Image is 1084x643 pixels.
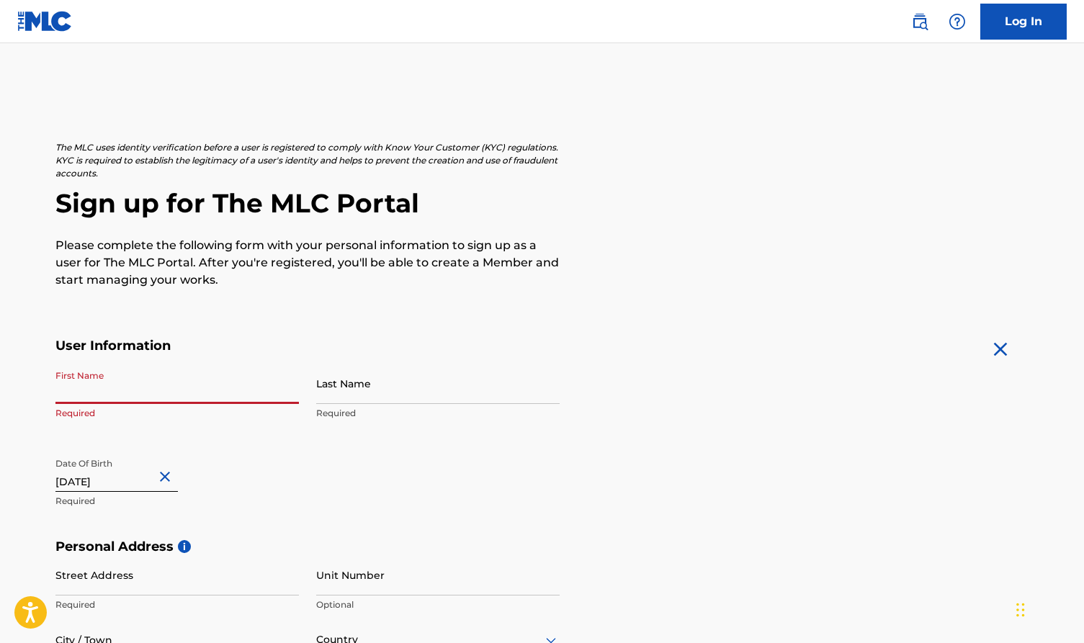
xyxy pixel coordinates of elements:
p: Please complete the following form with your personal information to sign up as a user for The ML... [55,237,560,289]
p: Required [55,598,299,611]
h5: Personal Address [55,539,1029,555]
img: MLC Logo [17,11,73,32]
p: Required [316,407,560,420]
img: search [911,13,928,30]
a: Public Search [905,7,934,36]
h2: Sign up for The MLC Portal [55,187,1029,220]
button: Close [156,455,178,499]
iframe: Chat Widget [1012,574,1084,643]
img: close [989,338,1012,361]
p: Required [55,495,299,508]
p: Required [55,407,299,420]
div: Drag [1016,588,1025,631]
h5: User Information [55,338,560,354]
p: The MLC uses identity verification before a user is registered to comply with Know Your Customer ... [55,141,560,180]
p: Optional [316,598,560,611]
img: help [949,13,966,30]
span: i [178,540,191,553]
a: Log In [980,4,1067,40]
div: Help [943,7,972,36]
